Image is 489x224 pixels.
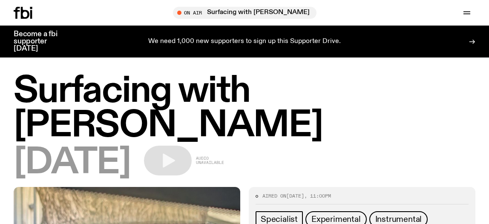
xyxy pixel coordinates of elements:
[262,192,286,199] span: Aired on
[14,31,68,52] h3: Become a fbi supporter [DATE]
[14,74,475,143] h1: Surfacing with [PERSON_NAME]
[148,38,341,46] p: We need 1,000 new supporters to sign up this Supporter Drive.
[173,7,316,19] button: On AirSurfacing with [PERSON_NAME]
[311,215,361,224] span: Experimental
[304,192,331,199] span: , 11:00pm
[375,215,422,224] span: Instrumental
[196,156,224,165] span: Audio unavailable
[286,192,304,199] span: [DATE]
[14,146,130,180] span: [DATE]
[261,215,298,224] span: Specialist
